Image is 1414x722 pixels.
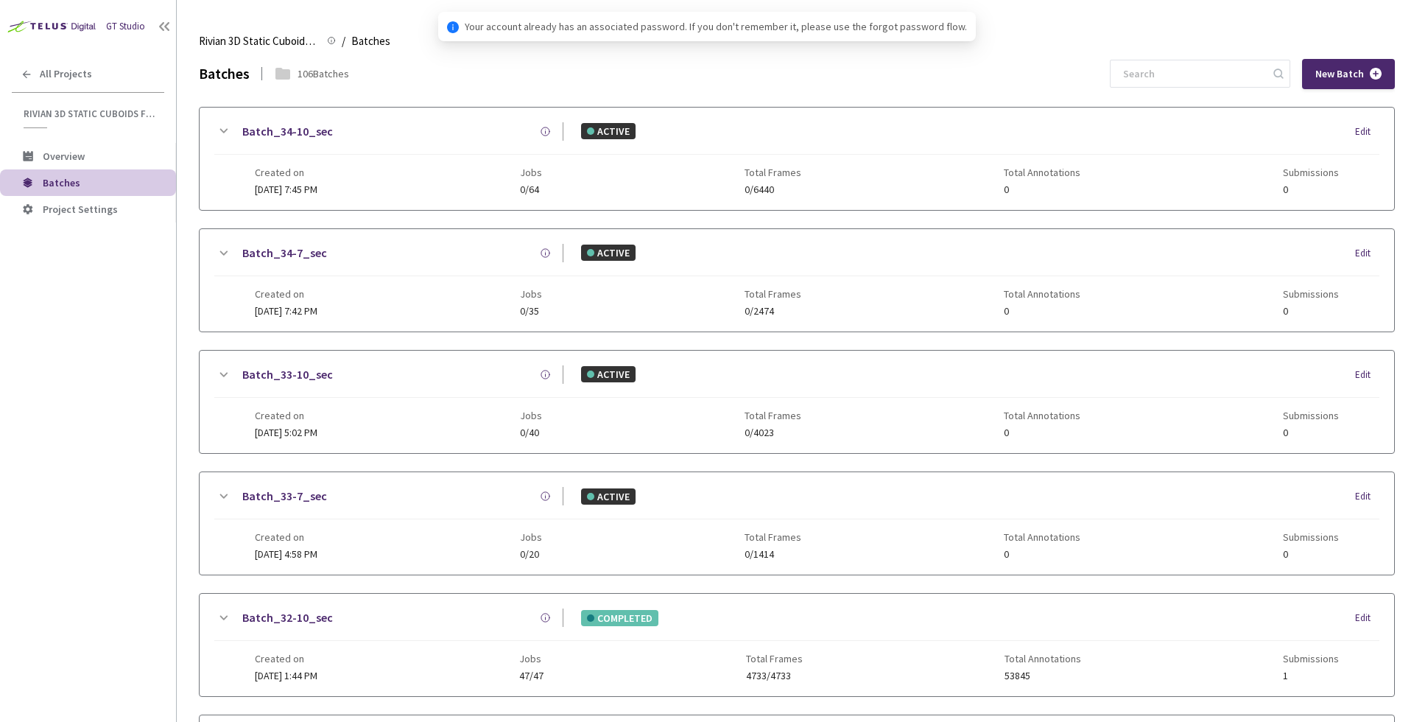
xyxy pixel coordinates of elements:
span: Batches [351,32,390,50]
span: 0 [1004,306,1080,317]
span: 0/1414 [745,549,801,560]
div: ACTIVE [581,123,636,139]
a: Batch_33-7_sec [242,487,327,505]
li: / [342,32,345,50]
a: Batch_34-7_sec [242,244,327,262]
span: Rivian 3D Static Cuboids fixed[2024-25] [24,108,155,120]
span: Jobs [519,653,544,665]
span: Submissions [1283,653,1339,665]
span: Total Annotations [1004,167,1080,178]
span: Total Frames [745,288,801,300]
span: Total Annotations [1004,531,1080,543]
span: Created on [255,531,317,543]
span: Total Annotations [1004,410,1080,421]
span: Total Frames [745,531,801,543]
span: Total Annotations [1004,288,1080,300]
span: 0 [1283,549,1339,560]
div: Batch_33-7_secACTIVEEditCreated on[DATE] 4:58 PMJobs0/20Total Frames0/1414Total Annotations0Submi... [200,472,1394,575]
span: Submissions [1283,410,1339,421]
a: Batch_34-10_sec [242,122,333,141]
div: Batches [199,62,250,85]
span: Jobs [520,288,542,300]
span: Jobs [520,410,542,421]
div: Batch_32-10_secCOMPLETEDEditCreated on[DATE] 1:44 PMJobs47/47Total Frames4733/4733Total Annotatio... [200,594,1394,696]
span: 0/6440 [745,184,801,195]
span: Jobs [520,167,542,178]
span: 4733/4733 [746,670,803,681]
span: [DATE] 7:45 PM [255,183,317,196]
span: 0/64 [520,184,542,195]
div: GT Studio [106,19,145,34]
span: 0 [1004,184,1080,195]
span: Jobs [520,531,542,543]
span: Total Frames [746,653,803,665]
span: Your account already has an associated password. If you don't remember it, please use the forgot ... [465,18,967,35]
span: 53845 [1005,670,1081,681]
span: Overview [43,150,85,163]
span: New Batch [1315,68,1364,80]
span: 0 [1283,306,1339,317]
a: Batch_33-10_sec [242,365,333,384]
span: [DATE] 7:42 PM [255,304,317,318]
div: Batch_33-10_secACTIVEEditCreated on[DATE] 5:02 PMJobs0/40Total Frames0/4023Total Annotations0Subm... [200,351,1394,453]
span: Total Frames [745,410,801,421]
div: Edit [1355,368,1379,382]
span: Submissions [1283,167,1339,178]
span: Submissions [1283,288,1339,300]
span: [DATE] 4:58 PM [255,547,317,561]
span: 0 [1283,427,1339,438]
span: 0/2474 [745,306,801,317]
span: Submissions [1283,531,1339,543]
span: 0 [1004,549,1080,560]
div: Batch_34-7_secACTIVEEditCreated on[DATE] 7:42 PMJobs0/35Total Frames0/2474Total Annotations0Submi... [200,229,1394,332]
div: 106 Batches [298,66,349,82]
span: info-circle [447,21,459,33]
span: Created on [255,653,317,665]
span: 0 [1283,184,1339,195]
div: Edit [1355,489,1379,504]
span: Created on [255,288,317,300]
div: ACTIVE [581,245,636,261]
input: Search [1114,60,1271,87]
span: Batches [43,176,80,189]
span: 1 [1283,670,1339,681]
span: 0/35 [520,306,542,317]
div: ACTIVE [581,488,636,505]
span: 47/47 [519,670,544,681]
div: Batch_34-10_secACTIVEEditCreated on[DATE] 7:45 PMJobs0/64Total Frames0/6440Total Annotations0Subm... [200,108,1394,210]
span: 0/40 [520,427,542,438]
div: Edit [1355,611,1379,625]
span: 0 [1004,427,1080,438]
div: Edit [1355,246,1379,261]
span: Created on [255,167,317,178]
span: [DATE] 5:02 PM [255,426,317,439]
span: Created on [255,410,317,421]
div: Edit [1355,125,1379,139]
span: Total Annotations [1005,653,1081,665]
div: COMPLETED [581,610,658,626]
span: Project Settings [43,203,118,216]
span: 0/4023 [745,427,801,438]
span: [DATE] 1:44 PM [255,669,317,682]
span: Rivian 3D Static Cuboids fixed[2024-25] [199,32,318,50]
a: Batch_32-10_sec [242,609,333,627]
div: ACTIVE [581,366,636,382]
span: All Projects [40,68,92,80]
span: 0/20 [520,549,542,560]
span: Total Frames [745,167,801,178]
